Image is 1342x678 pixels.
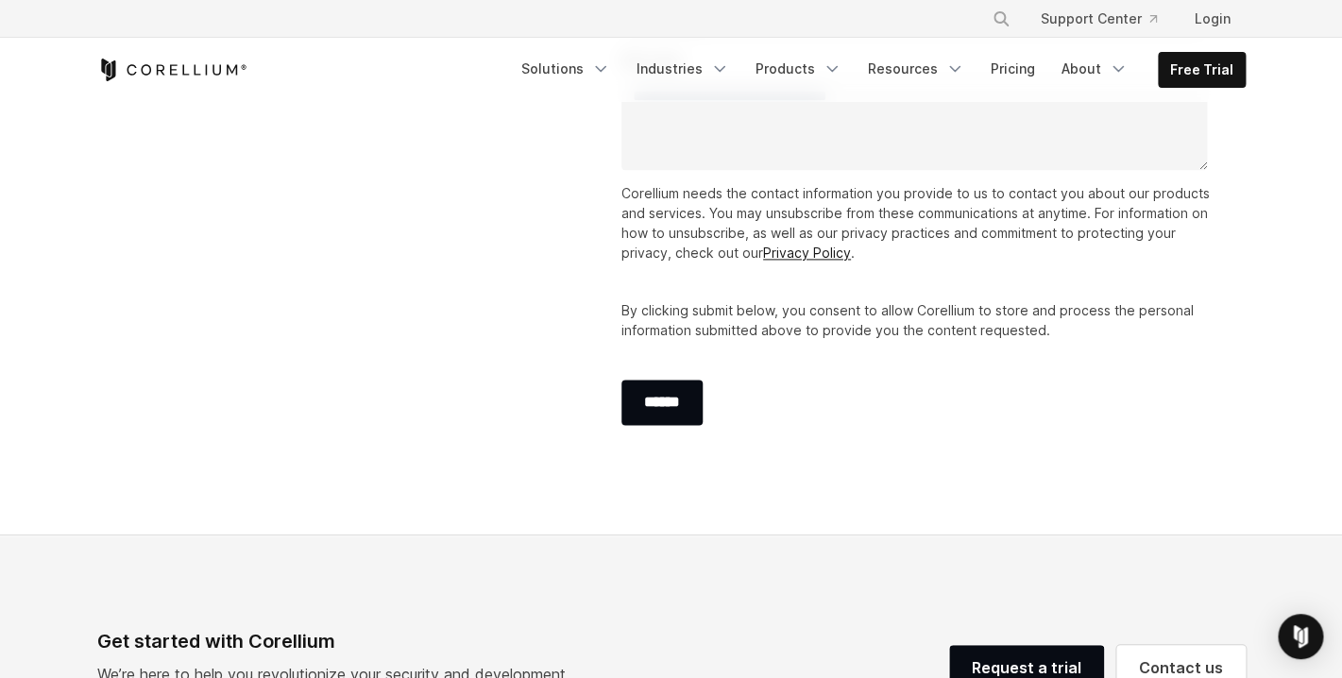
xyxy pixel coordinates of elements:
[857,52,976,86] a: Resources
[744,52,853,86] a: Products
[1159,53,1245,87] a: Free Trial
[510,52,621,86] a: Solutions
[1026,2,1172,36] a: Support Center
[621,183,1215,263] p: Corellium needs the contact information you provide to us to contact you about our products and s...
[621,300,1215,340] p: By clicking submit below, you consent to allow Corellium to store and process the personal inform...
[1180,2,1246,36] a: Login
[510,52,1246,88] div: Navigation Menu
[763,245,851,261] a: Privacy Policy
[1278,614,1323,659] div: Open Intercom Messenger
[984,2,1018,36] button: Search
[97,627,581,655] div: Get started with Corellium
[97,59,247,81] a: Corellium Home
[625,52,740,86] a: Industries
[969,2,1246,36] div: Navigation Menu
[1050,52,1139,86] a: About
[979,52,1046,86] a: Pricing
